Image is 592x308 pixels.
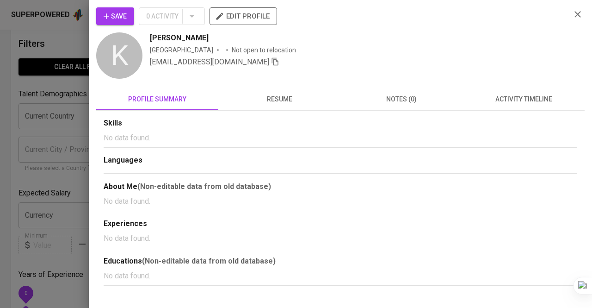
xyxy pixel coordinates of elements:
span: edit profile [217,10,270,22]
p: Not open to relocation [232,45,296,55]
b: (Non-editable data from old database) [142,257,276,265]
div: About Me [104,181,577,192]
p: No data found. [104,270,577,282]
p: No data found. [104,233,577,244]
button: edit profile [210,7,277,25]
div: Experiences [104,219,577,229]
div: Languages [104,155,577,166]
span: activity timeline [468,94,579,105]
p: No data found. [104,132,577,144]
button: Save [96,7,134,25]
div: Skills [104,118,577,129]
b: (Non-editable data from old database) [137,182,271,191]
span: [PERSON_NAME] [150,32,209,44]
a: edit profile [210,12,277,19]
div: K [96,32,142,79]
span: profile summary [102,94,213,105]
span: notes (0) [346,94,457,105]
span: resume [224,94,335,105]
div: Educations [104,256,577,267]
span: [EMAIL_ADDRESS][DOMAIN_NAME] [150,57,269,66]
span: Save [104,11,127,22]
div: [GEOGRAPHIC_DATA] [150,45,213,55]
p: No data found. [104,196,577,207]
